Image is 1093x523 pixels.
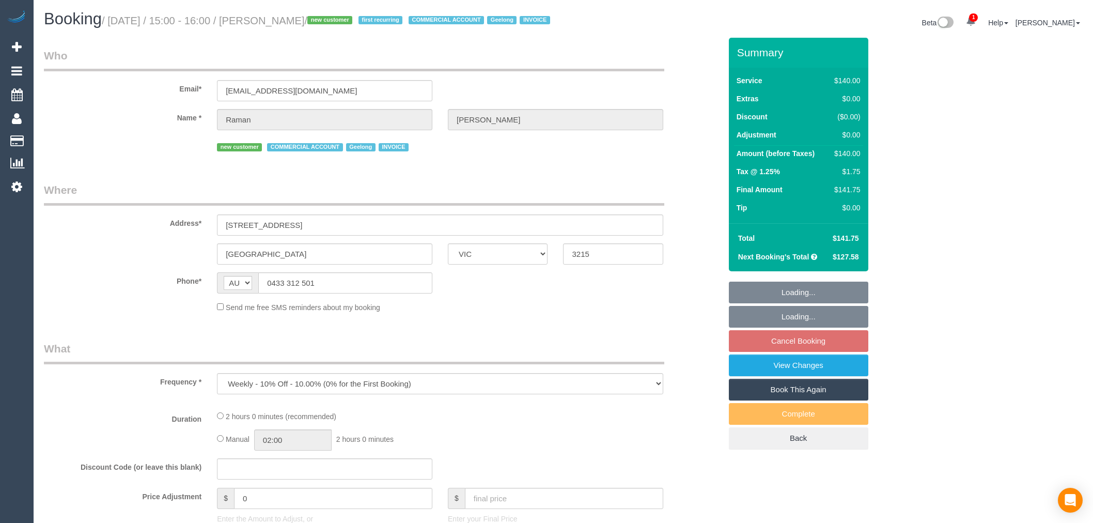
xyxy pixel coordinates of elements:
span: $127.58 [833,253,859,261]
label: Name * [36,109,209,123]
div: $0.00 [830,203,860,213]
input: Post Code* [563,243,663,265]
span: first recurring [358,16,402,24]
legend: Where [44,182,664,206]
a: 1 [961,10,981,33]
span: INVOICE [520,16,550,24]
div: ($0.00) [830,112,860,122]
a: View Changes [729,355,868,376]
label: Frequency * [36,373,209,387]
div: $141.75 [830,184,860,195]
a: Beta [922,19,954,27]
span: Booking [44,10,102,28]
img: Automaid Logo [6,10,27,25]
span: $ [448,488,465,509]
div: $140.00 [830,148,860,159]
h3: Summary [737,47,863,58]
label: Adjustment [737,130,776,140]
label: Amount (before Taxes) [737,148,815,159]
small: / [DATE] / 15:00 - 16:00 / [PERSON_NAME] [102,15,553,26]
input: Suburb* [217,243,432,265]
label: Extras [737,94,759,104]
span: Send me free SMS reminders about my booking [226,303,380,312]
span: Geelong [346,143,376,151]
div: Open Intercom Messenger [1058,488,1083,513]
div: $1.75 [830,166,860,177]
label: Service [737,75,762,86]
label: Discount [737,112,768,122]
span: COMMERCIAL ACCOUNT [409,16,484,24]
div: $0.00 [830,130,860,140]
img: New interface [936,17,954,30]
span: Manual [226,435,249,443]
strong: Total [738,234,755,242]
label: Duration [36,410,209,424]
span: 2 hours 0 minutes [336,435,394,443]
label: Email* [36,80,209,94]
label: Phone* [36,272,209,286]
input: Email* [217,80,432,101]
a: Help [988,19,1008,27]
label: Price Adjustment [36,488,209,502]
label: Address* [36,214,209,228]
span: $141.75 [833,234,859,242]
input: final price [465,488,663,509]
div: $0.00 [830,94,860,104]
legend: Who [44,48,664,71]
span: COMMERCIAL ACCOUNT [267,143,342,151]
a: Book This Again [729,379,868,401]
legend: What [44,341,664,364]
input: Phone* [258,272,432,294]
strong: Next Booking's Total [738,253,809,261]
input: First Name* [217,109,432,130]
span: Geelong [487,16,517,24]
span: new customer [217,143,262,151]
span: / [305,15,553,26]
a: [PERSON_NAME] [1016,19,1080,27]
input: Last Name* [448,109,663,130]
span: new customer [307,16,352,24]
label: Tip [737,203,747,213]
span: 1 [969,13,978,22]
span: $ [217,488,234,509]
label: Final Amount [737,184,783,195]
a: Back [729,427,868,449]
span: INVOICE [379,143,409,151]
span: 2 hours 0 minutes (recommended) [226,412,336,421]
label: Tax @ 1.25% [737,166,780,177]
div: $140.00 [830,75,860,86]
label: Discount Code (or leave this blank) [36,458,209,472]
